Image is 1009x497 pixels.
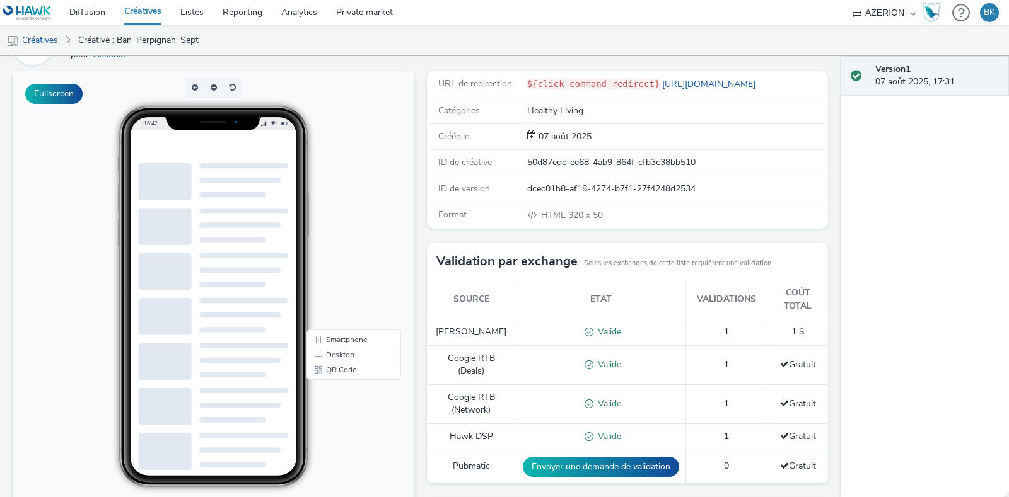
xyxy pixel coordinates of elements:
span: 07 août 2025 [536,130,592,142]
span: 1 $ [791,326,804,338]
th: Coût total [767,280,828,319]
a: [URL][DOMAIN_NAME] [660,78,761,90]
th: Source [427,280,516,319]
a: Hawk Academy [922,3,946,23]
span: Gratuit [780,430,816,442]
span: Desktop [313,280,342,287]
button: Fullscreen [25,84,83,104]
span: 16:42 [131,49,145,55]
span: Gratuit [780,358,816,370]
span: Valide [593,326,621,338]
span: Valide [593,358,621,370]
span: 320 x 50 [540,209,603,221]
div: BK [984,3,995,22]
span: 1 [724,430,729,442]
span: QR Code [313,295,344,302]
span: Catégories [438,105,480,117]
span: 1 [724,358,729,370]
span: pour [71,49,91,60]
span: Valide [593,430,621,442]
h3: Validation par exchange [436,252,578,271]
button: Envoyer une demande de validation [523,457,679,477]
td: Google RTB (Network) [427,384,516,423]
td: Hawk DSP [427,423,516,450]
img: mobile [6,35,19,47]
a: Créative : Ban_Perpignan_Sept [72,25,205,55]
span: 1 [724,397,729,409]
li: QR Code [296,291,386,306]
span: Gratuit [780,397,816,409]
code: ${click_command_redirect} [527,79,660,89]
span: HTML [541,209,568,221]
img: Hawk Academy [922,3,941,23]
li: Desktop [296,276,386,291]
span: Valide [593,397,621,409]
th: Etat [516,280,685,319]
span: ID de créative [438,156,492,168]
small: Seuls les exchanges de cette liste requièrent une validation [584,258,771,268]
span: Créée le [438,130,469,142]
img: undefined Logo [3,5,52,21]
td: [PERSON_NAME] [427,319,516,346]
span: 0 [724,460,729,472]
span: Gratuit [780,460,816,472]
div: 50d87edc-ee68-4ab9-864f-cfb3c38bb510 [527,156,827,169]
span: 1 [724,326,729,338]
span: URL de redirection [438,77,512,89]
div: Création 07 août 2025, 17:31 [536,130,592,143]
th: Validations [685,280,767,319]
div: dcec01b8-af18-4274-b7f1-27f4248d2534 [527,183,827,195]
span: Smartphone [313,265,354,272]
td: Google RTB (Deals) [427,345,516,384]
span: Format [438,209,467,220]
td: Pubmatic [427,450,516,483]
span: ID de version [438,183,490,195]
div: 07 août 2025, 17:31 [875,63,999,89]
li: Smartphone [296,261,386,276]
strong: Version 1 [875,63,911,75]
a: Visaudio [91,49,131,60]
div: Healthy Living [527,105,827,117]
